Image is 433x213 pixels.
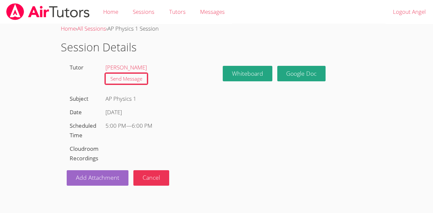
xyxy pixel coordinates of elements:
[70,122,96,139] label: Scheduled Time
[132,122,152,129] span: 6:00 PM
[105,121,207,131] div: —
[105,73,147,84] a: Send Message
[61,24,373,34] div: › ›
[103,92,210,106] div: AP Physics 1
[200,8,225,15] span: Messages
[105,108,207,117] div: [DATE]
[70,108,82,116] label: Date
[70,95,88,102] label: Subject
[70,64,83,71] label: Tutor
[67,170,128,186] a: Add Attachment
[77,25,106,32] a: All Sessions
[105,64,147,71] a: [PERSON_NAME]
[6,3,90,20] img: airtutors_banner-c4298cdbf04f3fff15de1276eac7730deb9818008684d7c2e4769d2f7ddbe033.png
[107,25,159,32] span: AP Physics 1 Session
[223,66,272,81] button: Whiteboard
[105,122,126,129] span: 5:00 PM
[133,170,169,186] button: Cancel
[61,39,373,56] h1: Session Details
[61,25,76,32] a: Home
[70,145,99,162] label: Cloudroom Recordings
[277,66,326,81] a: Google Doc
